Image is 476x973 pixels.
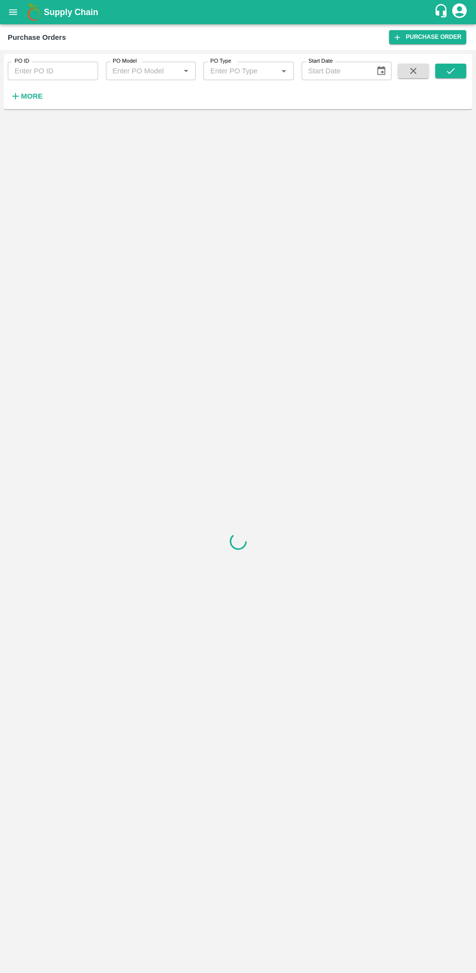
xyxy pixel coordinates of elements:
a: Purchase Order [389,30,466,44]
label: Start Date [308,57,333,65]
input: Enter PO ID [8,62,98,80]
input: Enter PO Type [206,65,275,77]
label: PO Type [210,57,231,65]
a: Supply Chain [44,5,434,19]
div: Purchase Orders [8,31,66,44]
label: PO ID [15,57,29,65]
b: Supply Chain [44,7,98,17]
input: Enter PO Model [109,65,177,77]
div: account of current user [451,2,468,22]
input: Start Date [302,62,368,80]
label: PO Model [113,57,137,65]
strong: More [21,92,43,100]
button: More [8,88,45,104]
button: Choose date [372,62,391,80]
button: open drawer [2,1,24,23]
div: customer-support [434,3,451,21]
img: logo [24,2,44,22]
button: Open [277,65,290,77]
button: Open [180,65,192,77]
